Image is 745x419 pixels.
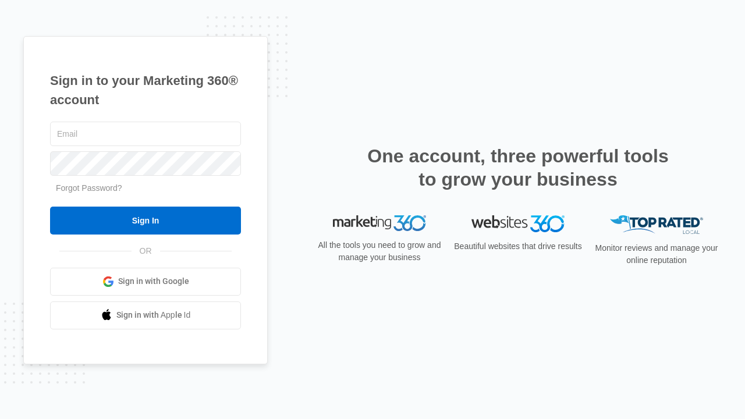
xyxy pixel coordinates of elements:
[118,275,189,287] span: Sign in with Google
[50,268,241,296] a: Sign in with Google
[364,144,672,191] h2: One account, three powerful tools to grow your business
[591,242,722,267] p: Monitor reviews and manage your online reputation
[132,245,160,257] span: OR
[471,215,565,232] img: Websites 360
[610,215,703,235] img: Top Rated Local
[116,309,191,321] span: Sign in with Apple Id
[50,122,241,146] input: Email
[56,183,122,193] a: Forgot Password?
[50,301,241,329] a: Sign in with Apple Id
[333,215,426,232] img: Marketing 360
[314,239,445,264] p: All the tools you need to grow and manage your business
[453,240,583,253] p: Beautiful websites that drive results
[50,71,241,109] h1: Sign in to your Marketing 360® account
[50,207,241,235] input: Sign In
